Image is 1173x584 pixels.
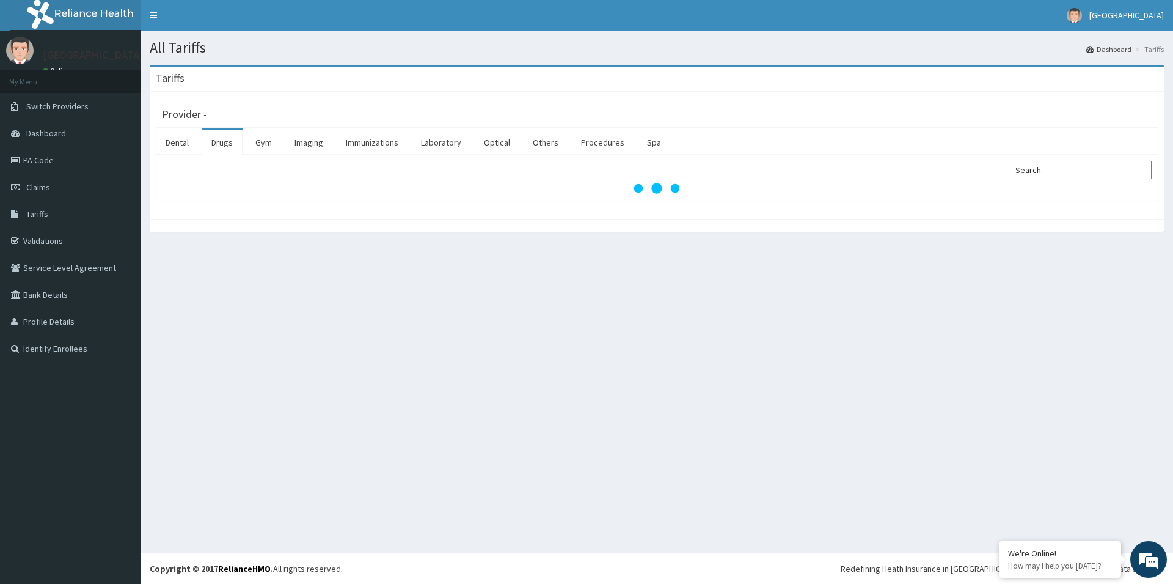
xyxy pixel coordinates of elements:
a: Immunizations [336,130,408,155]
a: Laboratory [411,130,471,155]
a: RelianceHMO [218,563,271,574]
img: User Image [1067,8,1082,23]
div: We're Online! [1008,548,1112,559]
footer: All rights reserved. [141,553,1173,584]
a: Spa [637,130,671,155]
label: Search: [1015,161,1152,179]
span: Claims [26,182,50,193]
a: Procedures [571,130,634,155]
svg: audio-loading [632,164,681,213]
div: Redefining Heath Insurance in [GEOGRAPHIC_DATA] using Telemedicine and Data Science! [841,563,1164,575]
a: Dashboard [1086,44,1131,54]
a: Optical [474,130,520,155]
h3: Provider - [162,109,207,120]
p: How may I help you today? [1008,561,1112,571]
a: Others [523,130,568,155]
a: Gym [246,130,282,155]
h1: All Tariffs [150,40,1164,56]
a: Dental [156,130,199,155]
span: [GEOGRAPHIC_DATA] [1089,10,1164,21]
a: Drugs [202,130,243,155]
li: Tariffs [1133,44,1164,54]
span: Tariffs [26,209,48,220]
input: Search: [1047,161,1152,179]
h3: Tariffs [156,73,185,84]
p: [GEOGRAPHIC_DATA] [43,50,144,61]
strong: Copyright © 2017 . [150,563,273,574]
a: Imaging [285,130,333,155]
img: User Image [6,37,34,64]
a: Online [43,67,72,75]
span: Switch Providers [26,101,89,112]
span: Dashboard [26,128,66,139]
